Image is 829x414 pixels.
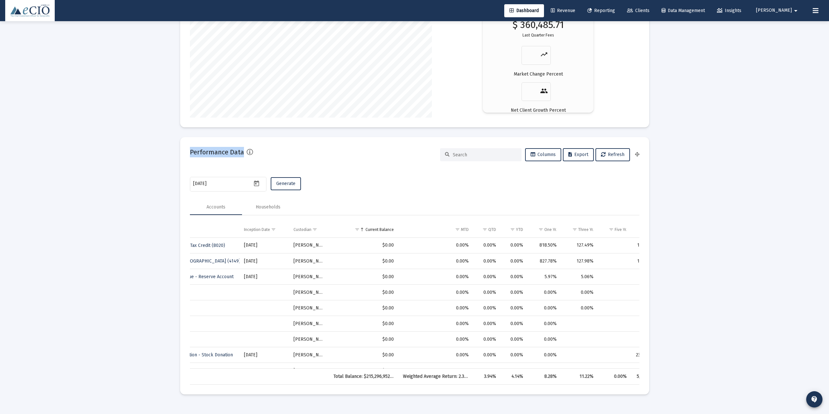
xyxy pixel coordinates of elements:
span: Insights [717,8,741,13]
td: Column One Yr. [528,222,561,237]
div: 0.00% [478,258,496,264]
a: Reporting [582,4,620,17]
div: 0.00% [505,242,523,249]
a: Clients [622,4,655,17]
div: 0.00% [603,373,627,380]
div: 0.00% [478,305,496,311]
td: [PERSON_NAME] [289,300,329,316]
div: 0.00% [505,352,523,358]
div: 0.00% [566,305,593,311]
div: 0.00% [505,305,523,311]
div: $0.00 [334,274,394,280]
td: Column Current Balance [329,222,398,237]
td: Column ITD [631,222,661,237]
button: Columns [525,148,561,161]
div: 0.00% [403,289,469,296]
div: 0.00% [532,336,557,343]
span: Generate [276,181,295,186]
p: Last Quarter Fees [522,32,554,38]
div: 0.00% [532,289,557,296]
h2: Performance Data [190,147,244,157]
span: Show filter options for column 'Custodian' [312,227,317,232]
td: [PERSON_NAME] [289,285,329,300]
div: 0.00% [478,336,496,343]
button: [PERSON_NAME] [748,4,808,17]
td: [DATE] [239,238,289,253]
div: 0.00% [505,258,523,264]
div: 0.00% [636,321,657,327]
div: 0.00% [478,352,496,358]
mat-icon: people [540,87,548,95]
span: Columns [531,152,556,157]
div: 0.00% [532,352,557,358]
span: Data Management [662,8,705,13]
td: [DATE] [239,347,289,363]
td: Column QTD [473,222,501,237]
td: [DATE] [239,253,289,269]
img: Dashboard [10,4,50,17]
div: 0.00% [403,274,469,280]
span: Show filter options for column 'Inception Date' [271,227,276,232]
div: $0.00 [334,352,394,358]
div: 0.00% [403,336,469,343]
div: 5,191.09% [636,373,657,380]
span: Dashboard [509,8,539,13]
span: Clients [627,8,650,13]
div: 0.00% [403,242,469,249]
span: Show filter options for column 'One Yr.' [538,227,543,232]
div: 1048.83% [636,258,657,264]
td: [PERSON_NAME] [289,347,329,363]
div: 0.00% [478,289,496,296]
div: 23891.06% [636,352,657,358]
p: $ 360,485.71 [512,21,564,28]
div: 0.00% [403,352,469,358]
p: Market Change Percent [514,71,563,78]
td: [PERSON_NAME] [289,363,329,378]
input: Select a Date [193,181,252,186]
span: Show filter options for column 'Current Balance' [355,227,360,232]
div: Accounts [207,204,225,210]
div: One Yr. [544,227,557,232]
span: Show filter options for column 'Five Yr.' [609,227,614,232]
div: 0.00% [403,305,469,311]
mat-icon: contact_support [810,395,818,403]
td: Column MTD [398,222,473,237]
div: 127.98% [566,258,593,264]
div: 0.00% [478,242,496,249]
div: YTD [516,227,523,232]
div: 5.97% [532,274,557,280]
div: $0.00 [334,336,394,343]
div: $0.00 [334,321,394,327]
div: 0.00% [532,305,557,311]
a: Insights [712,4,747,17]
input: Search [453,152,517,158]
td: [PERSON_NAME] [289,332,329,347]
td: Column Three Yr. [561,222,598,237]
td: Column Inception Date [239,222,289,237]
button: Export [563,148,594,161]
td: [PERSON_NAME] [289,253,329,269]
td: [PERSON_NAME] [289,269,329,285]
div: Five Yr. [615,227,627,232]
span: Export [568,152,588,157]
div: 0.00% [505,289,523,296]
div: 0.00% [403,258,469,264]
div: 5.49% [636,274,657,280]
div: 818.50% [532,242,557,249]
td: Column Custodian [289,222,329,237]
span: Show filter options for column 'MTD' [455,227,460,232]
div: Data grid [190,222,639,385]
div: 0.00% [478,321,496,327]
div: Custodian [293,227,311,232]
div: 0.00% [505,274,523,280]
div: 11.22% [566,373,593,380]
button: Open calendar [252,178,261,188]
span: Show filter options for column 'QTD' [482,227,487,232]
div: 0.00% [636,305,657,311]
span: Refresh [601,152,624,157]
div: 0.00% [566,289,593,296]
div: QTD [488,227,496,232]
span: Show filter options for column 'Three Yr.' [572,227,577,232]
div: 0.00% [532,321,557,327]
div: 0.00% [478,274,496,280]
